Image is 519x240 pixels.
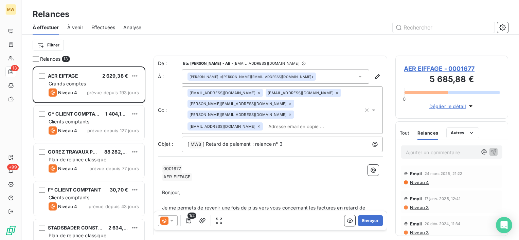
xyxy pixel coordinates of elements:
[33,40,64,51] button: Filtrer
[49,119,90,124] span: Clients comptants
[91,24,115,31] span: Effectuées
[58,128,77,133] span: Niveau 4
[104,149,133,155] span: 88 282,90 €
[425,222,461,226] span: 20 déc. 2024, 11:34
[33,24,59,31] span: À effectuer
[232,61,299,65] span: - [EMAIL_ADDRESS][DOMAIN_NAME]
[33,8,69,20] h3: Relances
[404,73,500,87] h3: 5 685,88 €
[11,65,19,71] span: 13
[393,22,495,33] input: Rechercher
[266,121,344,132] input: Adresse email en copie ...
[123,24,141,31] span: Analyse
[162,173,192,181] span: AER EIFFAGE
[429,103,466,110] span: Déplier le détail
[190,91,255,95] span: [EMAIL_ADDRESS][DOMAIN_NAME]
[496,217,512,233] div: Open Intercom Messenger
[417,130,438,136] span: Relances
[158,141,173,147] span: Objet :
[425,197,461,201] span: 17 janv. 2025, 12:41
[48,149,110,155] span: GOREZ TRAVAUX PUBLICS
[162,205,366,218] span: Je me permets de revenir une fois de plus vers vous concernant les factures en retard de paiement.
[40,56,60,62] span: Relances
[7,164,19,170] span: +99
[67,24,83,31] span: À venir
[158,60,182,67] span: De :
[49,157,106,162] span: Plan de relance classique
[48,73,78,79] span: AER EIFFAGE
[87,90,139,95] span: prévue depuis 193 jours
[89,166,139,171] span: prévue depuis 77 jours
[62,56,70,62] span: 13
[425,172,463,176] span: 24 mars 2025, 21:22
[410,171,423,176] span: Email
[190,74,218,79] span: [PERSON_NAME]
[187,213,196,219] span: 1/2
[58,166,77,171] span: Niveau 4
[49,195,90,200] span: Clients comptants
[48,225,120,231] span: STADSBADER CONSTRUCTION
[446,127,479,138] button: Autres
[187,141,189,147] span: [
[158,107,182,114] label: Cc :
[409,180,429,185] span: Niveau 4
[48,187,101,193] span: F* CLIENT COMPTANT
[162,165,182,173] span: 0001677
[102,73,128,79] span: 2 629,38 €
[190,102,287,106] span: [PERSON_NAME][EMAIL_ADDRESS][DOMAIN_NAME]
[89,204,139,209] span: prévue depuis 43 jours
[58,204,77,209] span: Niveau 4
[58,90,77,95] span: Niveau 4
[162,189,180,195] span: Bonjour,
[409,230,429,235] span: Niveau 3
[5,225,16,236] img: Logo LeanPay
[400,130,409,136] span: Tout
[183,61,230,65] span: Ets [PERSON_NAME] - AB
[410,196,423,201] span: Email
[427,102,477,110] button: Déplier le détail
[190,141,202,148] span: MWB
[49,81,86,86] span: Grands comptes
[190,74,314,79] div: <[PERSON_NAME][EMAIL_ADDRESS][DOMAIN_NAME]>
[108,225,135,231] span: 2 634,00 €
[203,141,283,147] span: ] Retard de paiement : relance n° 3
[404,64,500,73] span: AER EIFFAGE - 0001677
[190,124,255,128] span: [EMAIL_ADDRESS][DOMAIN_NAME]
[403,96,406,102] span: 0
[110,187,128,193] span: 30,70 €
[358,215,383,226] button: Envoyer
[48,111,102,117] span: G* CLIENT COMPTANT
[158,73,182,80] label: À :
[190,113,287,117] span: [PERSON_NAME][EMAIL_ADDRESS][DOMAIN_NAME]
[410,221,423,226] span: Email
[5,4,16,15] div: MW
[33,66,145,240] div: grid
[49,233,106,238] span: Plan de relance classique
[268,91,334,95] span: [EMAIL_ADDRESS][DOMAIN_NAME]
[409,205,429,210] span: Niveau 3
[87,128,139,133] span: prévue depuis 127 jours
[105,111,129,117] span: 1 404,19 €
